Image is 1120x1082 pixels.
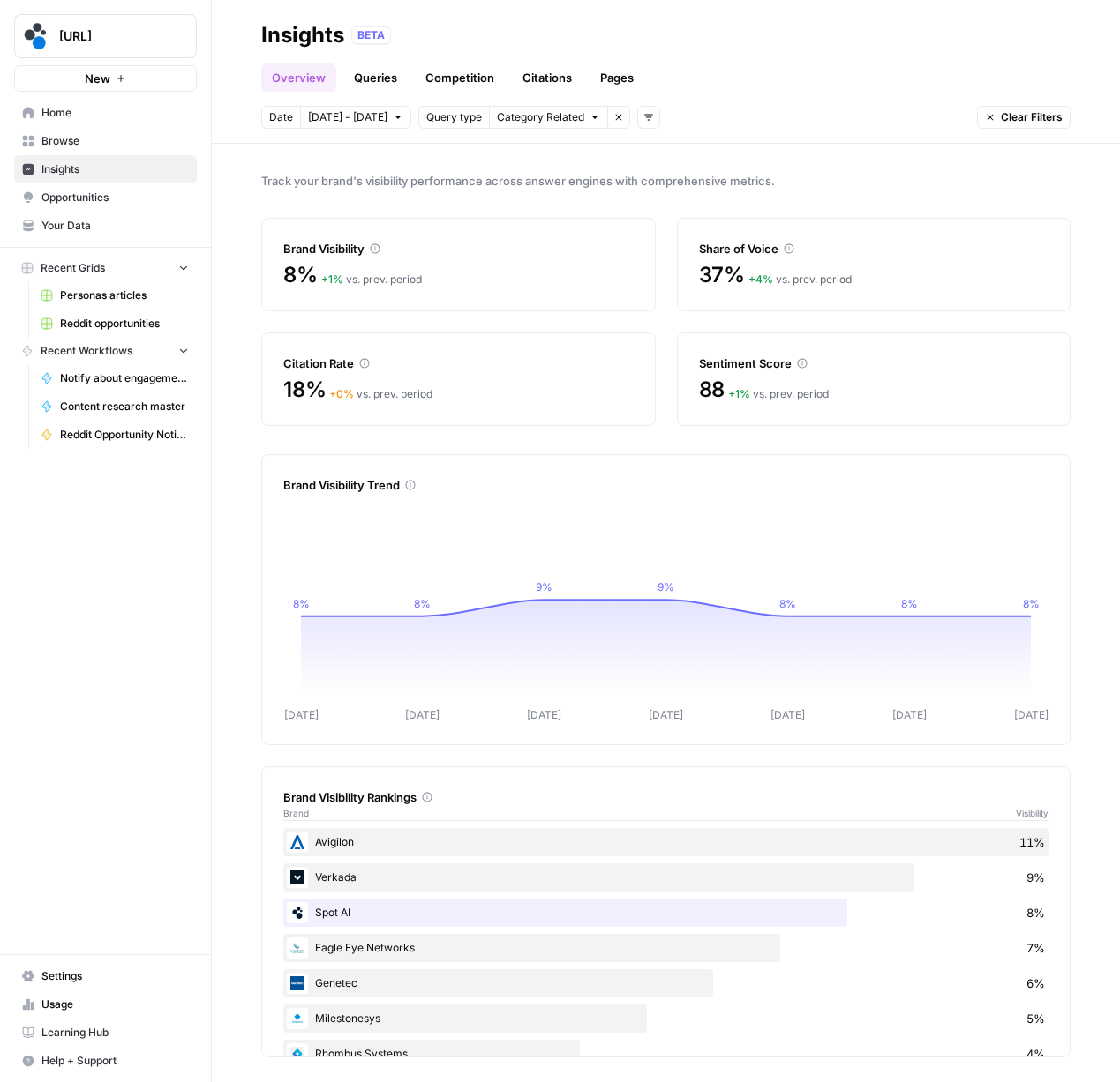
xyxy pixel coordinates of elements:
div: vs. prev. period [329,386,432,402]
span: Recent Grids [41,260,105,276]
tspan: 8% [779,597,796,610]
button: Recent Workflows [14,338,197,364]
a: Settings [14,962,197,990]
tspan: 8% [414,597,431,610]
span: Recent Workflows [41,343,132,359]
span: 9% [1026,869,1045,886]
a: Overview [261,63,336,92]
div: Avigilon [283,828,1049,856]
div: Citation Rate [283,354,634,372]
a: Usage [14,990,197,1019]
span: Reddit opportunities [60,316,189,332]
button: Help + Support [14,1047,197,1075]
div: Spot AI [283,899,1049,927]
button: Recent Grids [14,255,197,281]
span: Clear Filters [1001,109,1063,125]
span: Insights [41,161,189,177]
a: Queries [343,63,408,92]
span: 6% [1026,974,1045,992]
div: BETA [351,26,391,44]
span: Learning Hub [41,1025,189,1041]
span: Home [41,105,189,121]
span: + 1 % [728,387,750,400]
tspan: [DATE] [405,708,440,721]
tspan: 8% [1023,597,1040,610]
img: vvp1obqpay3biiowoi7joqb04jvm [287,973,308,994]
a: Citations [512,63,583,92]
a: Insights [14,155,197,183]
span: [URL] [59,27,166,45]
img: 41a5wra5o85gy72yayizv5nshoqx [287,867,308,888]
a: Notify about engagement - reddit [33,364,197,392]
span: [DATE] - [DATE] [308,109,387,125]
div: Genetec [283,969,1049,997]
tspan: 9% [658,580,674,593]
span: Help + Support [41,1053,189,1069]
span: Query type [426,109,482,125]
span: + 4 % [748,272,773,286]
div: Milestonesys [283,1004,1049,1033]
span: Notify about engagement - reddit [60,370,189,386]
div: Brand Visibility [283,240,634,257]
a: Pages [590,63,644,92]
button: Clear Filters [977,106,1071,129]
tspan: [DATE] [770,708,805,721]
img: spot.ai Logo [20,20,52,52]
button: Category Related [489,106,607,129]
tspan: 9% [536,580,552,593]
img: mabojh0nvurt3wxgbmrq4jd7wg4s [287,902,308,923]
div: Share of Voice [699,240,1049,257]
span: 18% [283,376,326,404]
div: Insights [261,21,344,49]
a: Your Data [14,212,197,240]
div: Brand Visibility Trend [283,476,1049,494]
a: Home [14,99,197,127]
tspan: 8% [901,597,918,610]
div: Brand Visibility Rankings [283,788,1049,806]
div: Sentiment Score [699,354,1049,372]
a: Learning Hub [14,1019,197,1047]
div: Eagle Eye Networks [283,934,1049,962]
span: Usage [41,996,189,1012]
img: nznuyu4aro0xd9gecrmmppm084a2 [287,1043,308,1064]
span: Reddit Opportunity Notifier [60,427,189,443]
span: + 1 % [321,272,343,286]
span: Browse [41,133,189,149]
tspan: [DATE] [1014,708,1049,721]
span: + 0 % [329,387,354,400]
tspan: [DATE] [892,708,927,721]
a: Reddit opportunities [33,310,197,338]
span: Settings [41,968,189,984]
span: 4% [1026,1045,1045,1063]
tspan: [DATE] [527,708,561,721]
span: Your Data [41,218,189,234]
span: Brand [283,806,309,820]
span: 11% [1019,833,1045,851]
div: vs. prev. period [321,272,422,287]
a: Opportunities [14,183,197,212]
span: Category Related [497,109,584,125]
span: 8% [283,261,318,289]
span: Visibility [1016,806,1049,820]
span: Opportunities [41,190,189,205]
button: [DATE] - [DATE] [300,106,411,129]
span: Personas articles [60,287,189,303]
button: Workspace: spot.ai [14,14,197,58]
div: vs. prev. period [748,272,852,287]
button: New [14,65,197,92]
a: Competition [415,63,505,92]
a: Browse [14,127,197,155]
tspan: 8% [293,597,310,610]
tspan: [DATE] [649,708,683,721]
span: 7% [1026,939,1045,957]
a: Personas articles [33,281,197,310]
div: vs. prev. period [728,386,829,402]
span: 5% [1026,1010,1045,1027]
span: 8% [1026,904,1045,922]
span: 37% [699,261,745,289]
span: Track your brand's visibility performance across answer engines with comprehensive metrics. [261,172,1071,190]
span: New [85,70,110,87]
div: Verkada [283,863,1049,892]
a: Reddit Opportunity Notifier [33,421,197,449]
a: Content research master [33,392,197,421]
